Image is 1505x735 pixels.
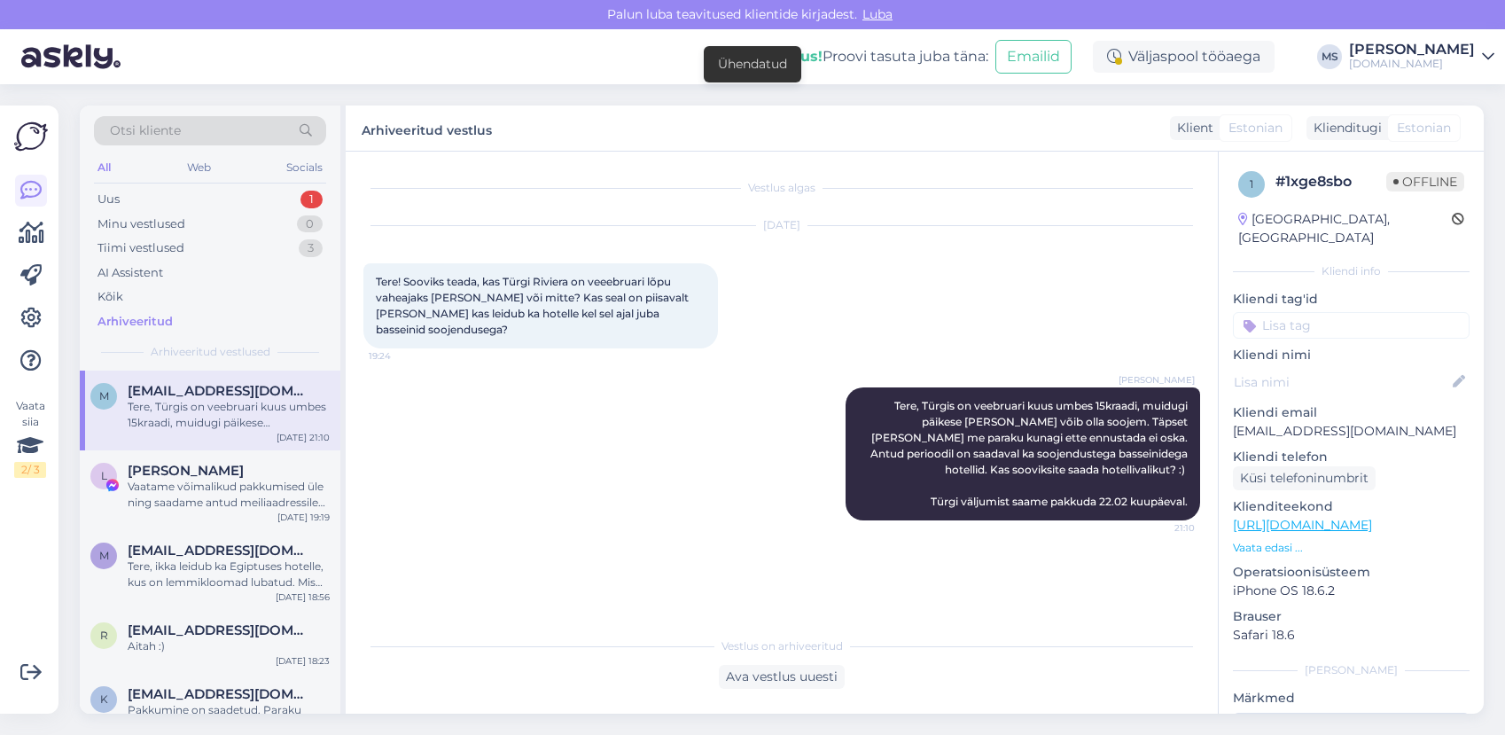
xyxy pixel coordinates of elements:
label: Arhiveeritud vestlus [362,116,492,140]
div: Küsi telefoninumbrit [1233,466,1376,490]
div: Aitah :) [128,638,330,654]
span: L [101,469,107,482]
span: Luba [857,6,898,22]
p: iPhone OS 18.6.2 [1233,582,1470,600]
span: Tere! Sooviks teada, kas Türgi Riviera on veeebruari lõpu vaheajaks [PERSON_NAME] või mitte? Kas ... [376,275,691,336]
div: Ühendatud [718,55,787,74]
span: Otsi kliente [110,121,181,140]
div: [DATE] 21:10 [277,431,330,444]
span: Arhiveeritud vestlused [151,344,270,360]
div: All [94,156,114,179]
span: Estonian [1397,119,1451,137]
div: [DATE] 19:19 [277,511,330,524]
p: Operatsioonisüsteem [1233,563,1470,582]
div: Vaatame võimalikud pakkumised üle ning saadame antud meiliaadressile tänase õhtu jooksul :) [128,479,330,511]
div: [DATE] 18:56 [276,590,330,604]
div: Socials [283,156,326,179]
p: Märkmed [1233,689,1470,708]
div: Tiimi vestlused [97,239,184,257]
div: # 1xge8sbo [1275,171,1386,192]
span: [PERSON_NAME] [1119,373,1195,387]
span: Tere, Türgis on veebruari kuus umbes 15kraadi, muidugi päikese [PERSON_NAME] võib olla soojem. Tä... [870,399,1190,508]
p: Kliendi nimi [1233,346,1470,364]
div: Web [183,156,214,179]
div: [GEOGRAPHIC_DATA], [GEOGRAPHIC_DATA] [1238,210,1452,247]
p: Kliendi email [1233,403,1470,422]
p: Brauser [1233,607,1470,626]
div: Väljaspool tööaega [1093,41,1275,73]
div: Proovi tasuta juba täna: [789,46,988,67]
input: Lisa nimi [1234,372,1449,392]
div: 1 [300,191,323,208]
button: Emailid [995,40,1072,74]
span: mari.raud00@gmail.com [128,383,312,399]
div: Tere, ikka leidub ka Egiptuses hotelle, kus on lemmikloomad lubatud. Mis ajal Teile täpsemalt sob... [128,559,330,590]
div: Kliendi info [1233,263,1470,279]
span: Offline [1386,172,1464,192]
div: [DATE] 18:23 [276,654,330,668]
div: 0 [297,215,323,233]
p: [EMAIL_ADDRESS][DOMAIN_NAME] [1233,422,1470,441]
p: Kliendi tag'id [1233,290,1470,309]
p: Vaata edasi ... [1233,540,1470,556]
span: rellika6@gmail.com [128,622,312,638]
p: Safari 18.6 [1233,626,1470,645]
a: [URL][DOMAIN_NAME] [1233,517,1372,533]
span: Vestlus on arhiveeritud [721,638,843,654]
div: Klient [1170,119,1213,137]
input: Lisa tag [1233,312,1470,339]
div: Vaata siia [14,398,46,478]
div: [DOMAIN_NAME] [1349,57,1475,71]
span: Liis Laanesaar [128,463,244,479]
div: Minu vestlused [97,215,185,233]
div: 2 / 3 [14,462,46,478]
div: Arhiveeritud [97,313,173,331]
span: meribelmasso13@icloud.com [128,543,312,559]
div: Kõik [97,288,123,306]
p: Klienditeekond [1233,497,1470,516]
div: Tere, Türgis on veebruari kuus umbes 15kraadi, muidugi päikese [PERSON_NAME] võib olla soojem. Tä... [128,399,330,431]
div: [PERSON_NAME] [1233,662,1470,678]
div: Klienditugi [1306,119,1382,137]
div: Ava vestlus uuesti [719,665,845,689]
p: Kliendi telefon [1233,448,1470,466]
span: 19:24 [369,349,435,363]
span: k [100,692,108,706]
img: Askly Logo [14,120,48,153]
div: MS [1317,44,1342,69]
div: 3 [299,239,323,257]
div: AI Assistent [97,264,163,282]
div: [PERSON_NAME] [1349,43,1475,57]
a: [PERSON_NAME][DOMAIN_NAME] [1349,43,1494,71]
div: [DATE] [363,217,1200,233]
div: Pakkumine on saadetud. Paraku Kemeris sel ajal soodsamaid pakkumisi [PERSON_NAME] ole. [128,702,330,734]
span: 21:10 [1128,521,1195,535]
span: kravtsukt4@gmail.com [128,686,312,702]
span: m [99,549,109,562]
span: m [99,389,109,403]
span: 1 [1250,177,1253,191]
span: r [100,629,108,642]
div: Uus [97,191,120,208]
div: Vestlus algas [363,180,1200,196]
span: Estonian [1228,119,1283,137]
